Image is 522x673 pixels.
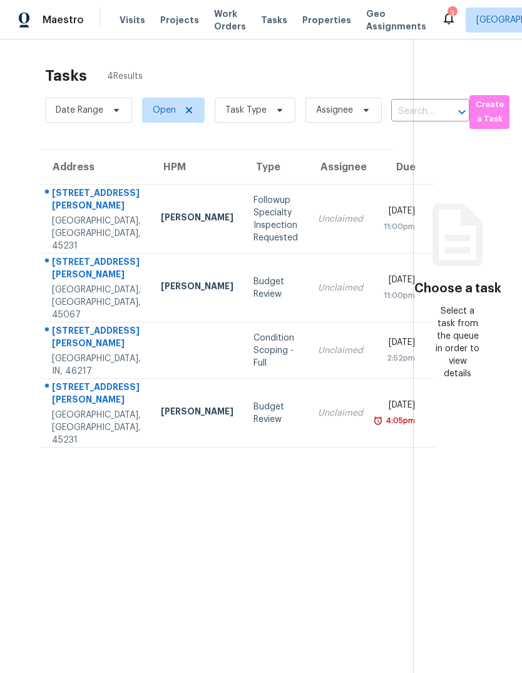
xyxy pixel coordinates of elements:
[453,103,471,121] button: Open
[243,150,308,185] th: Type
[318,282,363,294] div: Unclaimed
[373,150,434,185] th: Due
[151,150,243,185] th: HPM
[52,409,141,446] div: [GEOGRAPHIC_DATA], [GEOGRAPHIC_DATA], 45231
[383,274,415,289] div: [DATE]
[43,14,84,26] span: Maestro
[52,255,141,284] div: [STREET_ADDRESS][PERSON_NAME]
[52,187,141,215] div: [STREET_ADDRESS][PERSON_NAME]
[391,102,434,121] input: Search by address
[52,352,141,378] div: [GEOGRAPHIC_DATA], IN, 46217
[414,282,501,295] h3: Choose a task
[153,104,176,116] span: Open
[52,215,141,252] div: [GEOGRAPHIC_DATA], [GEOGRAPHIC_DATA], 45231
[383,414,415,427] div: 4:05pm
[383,289,415,302] div: 11:00pm
[253,194,298,244] div: Followup Specialty Inspection Requested
[253,401,298,426] div: Budget Review
[52,284,141,321] div: [GEOGRAPHIC_DATA], [GEOGRAPHIC_DATA], 45067
[253,332,298,369] div: Condition Scoping - Full
[120,14,145,26] span: Visits
[383,336,415,352] div: [DATE]
[383,352,415,364] div: 2:52pm
[476,98,503,126] span: Create a Task
[318,407,363,419] div: Unclaimed
[318,213,363,225] div: Unclaimed
[436,305,480,380] div: Select a task from the queue in order to view details
[56,104,103,116] span: Date Range
[107,70,143,83] span: 4 Results
[302,14,351,26] span: Properties
[448,8,456,20] div: 3
[366,8,426,33] span: Geo Assignments
[316,104,353,116] span: Assignee
[161,211,233,227] div: [PERSON_NAME]
[161,280,233,295] div: [PERSON_NAME]
[318,344,363,357] div: Unclaimed
[225,104,267,116] span: Task Type
[214,8,246,33] span: Work Orders
[469,95,509,129] button: Create a Task
[40,150,151,185] th: Address
[253,275,298,301] div: Budget Review
[308,150,373,185] th: Assignee
[373,414,383,427] img: Overdue Alarm Icon
[383,220,415,233] div: 11:00pm
[383,399,415,414] div: [DATE]
[52,381,141,409] div: [STREET_ADDRESS][PERSON_NAME]
[261,16,287,24] span: Tasks
[383,205,415,220] div: [DATE]
[52,324,141,352] div: [STREET_ADDRESS][PERSON_NAME]
[160,14,199,26] span: Projects
[161,405,233,421] div: [PERSON_NAME]
[45,69,87,82] h2: Tasks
